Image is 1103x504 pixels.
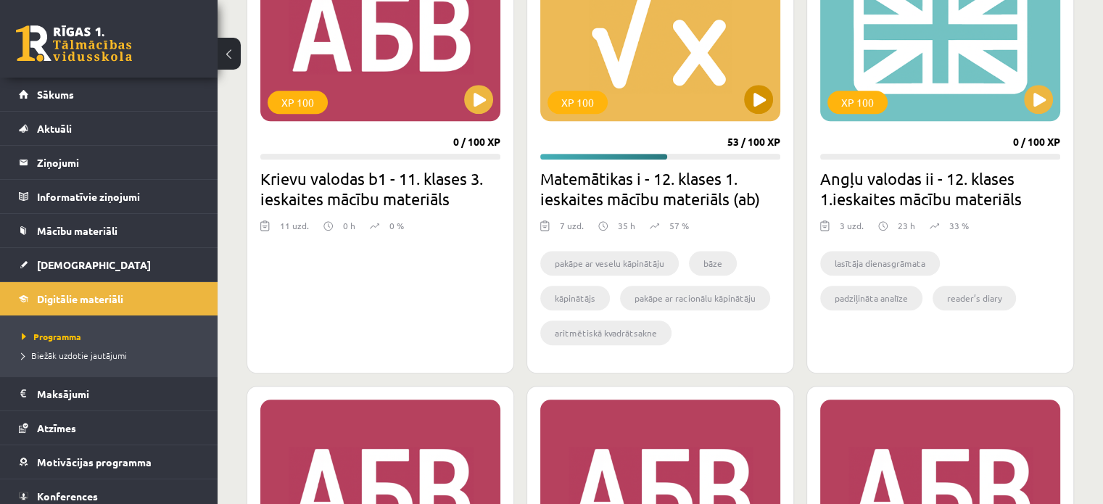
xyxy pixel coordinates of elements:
[389,219,404,232] p: 0 %
[820,251,940,276] li: lasītāja dienasgrāmata
[22,330,203,343] a: Programma
[933,286,1016,310] li: reader’s diary
[19,377,199,410] a: Maksājumi
[37,489,98,503] span: Konferences
[949,219,969,232] p: 33 %
[22,349,203,362] a: Biežāk uzdotie jautājumi
[37,122,72,135] span: Aktuāli
[22,350,127,361] span: Biežāk uzdotie jautājumi
[22,331,81,342] span: Programma
[19,146,199,179] a: Ziņojumi
[19,411,199,445] a: Atzīmes
[689,251,737,276] li: bāze
[540,168,780,209] h2: Matemātikas i - 12. klases 1. ieskaites mācību materiāls (ab)
[37,377,199,410] legend: Maksājumi
[840,219,864,241] div: 3 uzd.
[16,25,132,62] a: Rīgas 1. Tālmācības vidusskola
[268,91,328,114] div: XP 100
[19,445,199,479] a: Motivācijas programma
[898,219,915,232] p: 23 h
[19,248,199,281] a: [DEMOGRAPHIC_DATA]
[669,219,689,232] p: 57 %
[37,146,199,179] legend: Ziņojumi
[820,168,1060,209] h2: Angļu valodas ii - 12. klases 1.ieskaites mācību materiāls
[548,91,608,114] div: XP 100
[820,286,922,310] li: padziļināta analīze
[260,168,500,209] h2: Krievu valodas b1 - 11. klases 3. ieskaites mācību materiāls
[37,258,151,271] span: [DEMOGRAPHIC_DATA]
[37,421,76,434] span: Atzīmes
[827,91,888,114] div: XP 100
[618,219,635,232] p: 35 h
[37,88,74,101] span: Sākums
[620,286,770,310] li: pakāpe ar racionālu kāpinātāju
[37,455,152,468] span: Motivācijas programma
[37,224,117,237] span: Mācību materiāli
[280,219,309,241] div: 11 uzd.
[540,321,672,345] li: aritmētiskā kvadrātsakne
[343,219,355,232] p: 0 h
[540,286,610,310] li: kāpinātājs
[540,251,679,276] li: pakāpe ar veselu kāpinātāju
[560,219,584,241] div: 7 uzd.
[19,214,199,247] a: Mācību materiāli
[19,78,199,111] a: Sākums
[37,180,199,213] legend: Informatīvie ziņojumi
[19,112,199,145] a: Aktuāli
[37,292,123,305] span: Digitālie materiāli
[19,180,199,213] a: Informatīvie ziņojumi
[19,282,199,315] a: Digitālie materiāli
